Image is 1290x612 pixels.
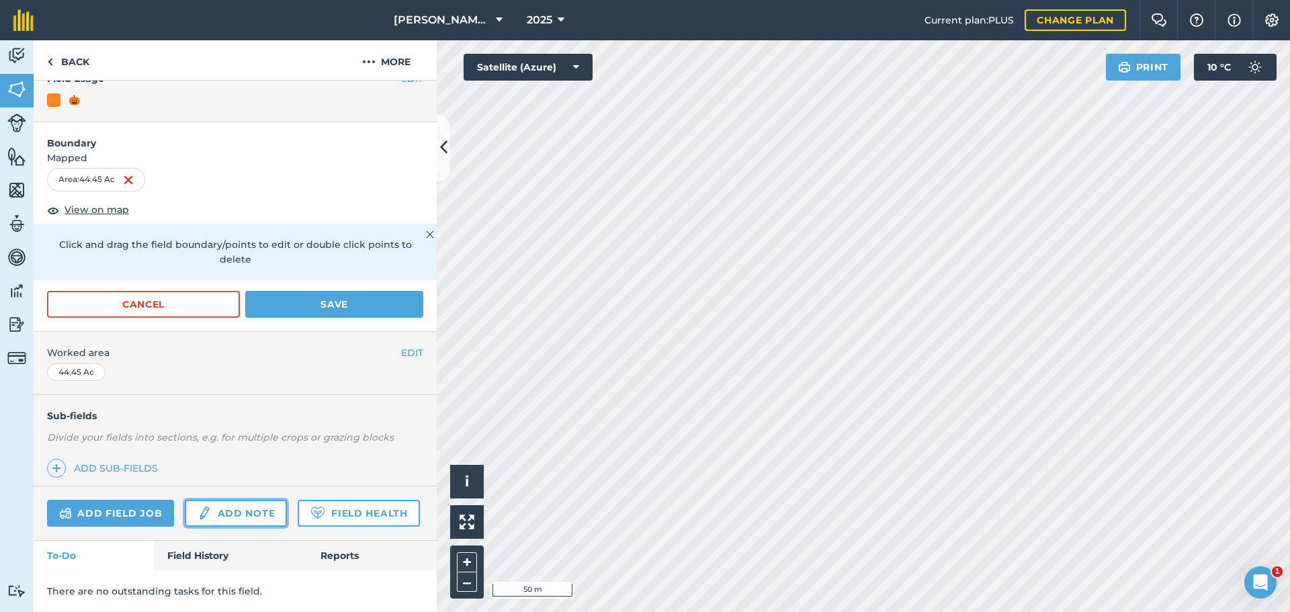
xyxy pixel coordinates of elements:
[7,46,26,66] img: svg+xml;base64,PD94bWwgdmVyc2lvbj0iMS4wIiBlbmNvZGluZz0idXRmLTgiPz4KPCEtLSBHZW5lcmF0b3I6IEFkb2JlIE...
[185,500,287,527] a: Add note
[1106,54,1181,81] button: Print
[457,552,477,572] button: +
[47,459,163,478] a: Add sub-fields
[197,505,212,521] img: svg+xml;base64,PD94bWwgdmVyc2lvbj0iMS4wIiBlbmNvZGluZz0idXRmLTgiPz4KPCEtLSBHZW5lcmF0b3I6IEFkb2JlIE...
[34,40,103,80] a: Back
[527,12,552,28] span: 2025
[7,584,26,597] img: svg+xml;base64,PD94bWwgdmVyc2lvbj0iMS4wIiBlbmNvZGluZz0idXRmLTgiPz4KPCEtLSBHZW5lcmF0b3I6IEFkb2JlIE...
[7,314,26,335] img: svg+xml;base64,PD94bWwgdmVyc2lvbj0iMS4wIiBlbmNvZGluZz0idXRmLTgiPz4KPCEtLSBHZW5lcmF0b3I6IEFkb2JlIE...
[7,180,26,200] img: svg+xml;base64,PHN2ZyB4bWxucz0iaHR0cDovL3d3dy53My5vcmcvMjAwMC9zdmciIHdpZHRoPSI1NiIgaGVpZ2h0PSI2MC...
[450,465,484,498] button: i
[7,114,26,132] img: svg+xml;base64,PD94bWwgdmVyc2lvbj0iMS4wIiBlbmNvZGluZz0idXRmLTgiPz4KPCEtLSBHZW5lcmF0b3I6IEFkb2JlIE...
[47,363,105,381] div: 44.45 Ac
[47,584,423,599] p: There are no outstanding tasks for this field.
[1272,566,1283,577] span: 1
[64,202,129,217] span: View on map
[34,408,437,423] h4: Sub-fields
[7,349,26,367] img: svg+xml;base64,PD94bWwgdmVyc2lvbj0iMS4wIiBlbmNvZGluZz0idXRmLTgiPz4KPCEtLSBHZW5lcmF0b3I6IEFkb2JlIE...
[1025,9,1126,31] a: Change plan
[47,431,394,443] em: Divide your fields into sections, e.g. for multiple crops or grazing blocks
[336,40,437,80] button: More
[1194,54,1277,81] button: 10 °C
[298,500,419,527] a: Field Health
[401,345,423,360] button: EDIT
[7,79,26,99] img: svg+xml;base64,PHN2ZyB4bWxucz0iaHR0cDovL3d3dy53My5vcmcvMjAwMC9zdmciIHdpZHRoPSI1NiIgaGVpZ2h0PSI2MC...
[52,460,61,476] img: svg+xml;base64,PHN2ZyB4bWxucz0iaHR0cDovL3d3dy53My5vcmcvMjAwMC9zdmciIHdpZHRoPSIxNCIgaGVpZ2h0PSIyNC...
[47,168,145,191] div: Area : 44.45 Ac
[47,202,129,218] button: View on map
[47,202,59,218] img: svg+xml;base64,PHN2ZyB4bWxucz0iaHR0cDovL3d3dy53My5vcmcvMjAwMC9zdmciIHdpZHRoPSIxOCIgaGVpZ2h0PSIyNC...
[1228,12,1241,28] img: svg+xml;base64,PHN2ZyB4bWxucz0iaHR0cDovL3d3dy53My5vcmcvMjAwMC9zdmciIHdpZHRoPSIxNyIgaGVpZ2h0PSIxNy...
[47,237,423,267] p: Click and drag the field boundary/points to edit or double click points to delete
[245,291,423,318] button: Save
[154,541,306,570] a: Field History
[457,572,477,592] button: –
[34,150,437,165] span: Mapped
[1151,13,1167,27] img: Two speech bubbles overlapping with the left bubble in the forefront
[465,473,469,490] span: i
[13,9,34,31] img: fieldmargin Logo
[394,12,490,28] span: [PERSON_NAME] Family Farms
[1264,13,1280,27] img: A cog icon
[47,345,423,360] span: Worked area
[464,54,593,81] button: Satellite (Azure)
[7,281,26,301] img: svg+xml;base64,PD94bWwgdmVyc2lvbj0iMS4wIiBlbmNvZGluZz0idXRmLTgiPz4KPCEtLSBHZW5lcmF0b3I6IEFkb2JlIE...
[59,505,72,521] img: svg+xml;base64,PD94bWwgdmVyc2lvbj0iMS4wIiBlbmNvZGluZz0idXRmLTgiPz4KPCEtLSBHZW5lcmF0b3I6IEFkb2JlIE...
[7,247,26,267] img: svg+xml;base64,PD94bWwgdmVyc2lvbj0iMS4wIiBlbmNvZGluZz0idXRmLTgiPz4KPCEtLSBHZW5lcmF0b3I6IEFkb2JlIE...
[47,291,240,318] button: Cancel
[460,515,474,529] img: Four arrows, one pointing top left, one top right, one bottom right and the last bottom left
[1118,59,1131,75] img: svg+xml;base64,PHN2ZyB4bWxucz0iaHR0cDovL3d3dy53My5vcmcvMjAwMC9zdmciIHdpZHRoPSIxOSIgaGVpZ2h0PSIyNC...
[1207,54,1231,81] span: 10 ° C
[924,13,1014,28] span: Current plan : PLUS
[1244,566,1277,599] iframe: Intercom live chat
[7,146,26,167] img: svg+xml;base64,PHN2ZyB4bWxucz0iaHR0cDovL3d3dy53My5vcmcvMjAwMC9zdmciIHdpZHRoPSI1NiIgaGVpZ2h0PSI2MC...
[69,93,80,107] div: 🎃
[426,226,434,243] img: svg+xml;base64,PHN2ZyB4bWxucz0iaHR0cDovL3d3dy53My5vcmcvMjAwMC9zdmciIHdpZHRoPSIyMiIgaGVpZ2h0PSIzMC...
[34,122,437,150] h4: Boundary
[47,500,174,527] a: Add field job
[34,541,154,570] a: To-Do
[7,214,26,234] img: svg+xml;base64,PD94bWwgdmVyc2lvbj0iMS4wIiBlbmNvZGluZz0idXRmLTgiPz4KPCEtLSBHZW5lcmF0b3I6IEFkb2JlIE...
[123,172,134,188] img: svg+xml;base64,PHN2ZyB4bWxucz0iaHR0cDovL3d3dy53My5vcmcvMjAwMC9zdmciIHdpZHRoPSIxNiIgaGVpZ2h0PSIyNC...
[1189,13,1205,27] img: A question mark icon
[362,54,376,70] img: svg+xml;base64,PHN2ZyB4bWxucz0iaHR0cDovL3d3dy53My5vcmcvMjAwMC9zdmciIHdpZHRoPSIyMCIgaGVpZ2h0PSIyNC...
[47,54,53,70] img: svg+xml;base64,PHN2ZyB4bWxucz0iaHR0cDovL3d3dy53My5vcmcvMjAwMC9zdmciIHdpZHRoPSI5IiBoZWlnaHQ9IjI0Ii...
[307,541,437,570] a: Reports
[1242,54,1268,81] img: svg+xml;base64,PD94bWwgdmVyc2lvbj0iMS4wIiBlbmNvZGluZz0idXRmLTgiPz4KPCEtLSBHZW5lcmF0b3I6IEFkb2JlIE...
